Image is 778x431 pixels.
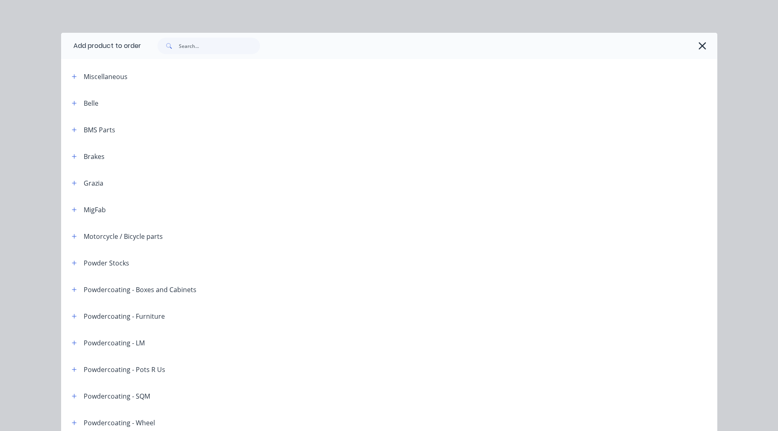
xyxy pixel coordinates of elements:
[84,98,98,108] div: Belle
[84,311,165,321] div: Powdercoating - Furniture
[61,33,141,59] div: Add product to order
[84,365,165,374] div: Powdercoating - Pots R Us
[84,285,196,295] div: Powdercoating - Boxes and Cabinets
[84,152,105,161] div: Brakes
[84,418,155,428] div: Powdercoating - Wheel
[84,258,129,268] div: Powder Stocks
[84,338,145,348] div: Powdercoating - LM
[179,38,260,54] input: Search...
[84,125,115,135] div: BMS Parts
[84,72,128,82] div: Miscellaneous
[84,391,150,401] div: Powdercoating - SQM
[84,205,106,215] div: MigFab
[84,231,163,241] div: Motorcycle / Bicycle parts
[84,178,103,188] div: Grazia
